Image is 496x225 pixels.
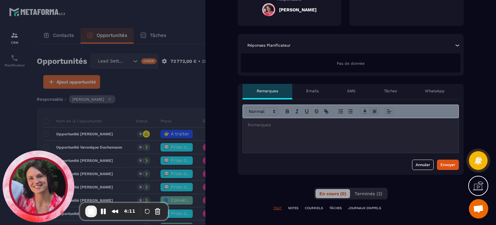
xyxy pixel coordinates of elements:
[355,191,382,196] span: Terminés (2)
[437,160,459,170] button: Envoyer
[337,61,365,66] span: Pas de donnée
[329,206,342,210] p: TÂCHES
[412,160,434,170] button: Annuler
[384,88,397,94] p: Tâches
[247,43,291,48] p: Réponses Planificateur
[319,191,346,196] span: En cours (0)
[425,88,445,94] p: WhatsApp
[279,7,316,12] h5: [PERSON_NAME]
[315,189,350,198] button: En cours (0)
[351,189,386,198] button: Terminés (2)
[273,206,282,210] p: TOUT
[305,206,323,210] p: COURRIELS
[306,88,319,94] p: Emails
[257,88,278,94] p: Remarques
[348,206,381,210] p: JOURNAUX D'APPELS
[440,162,455,168] div: Envoyer
[469,199,488,219] div: Ouvrir le chat
[347,88,356,94] p: SMS
[288,206,298,210] p: NOTES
